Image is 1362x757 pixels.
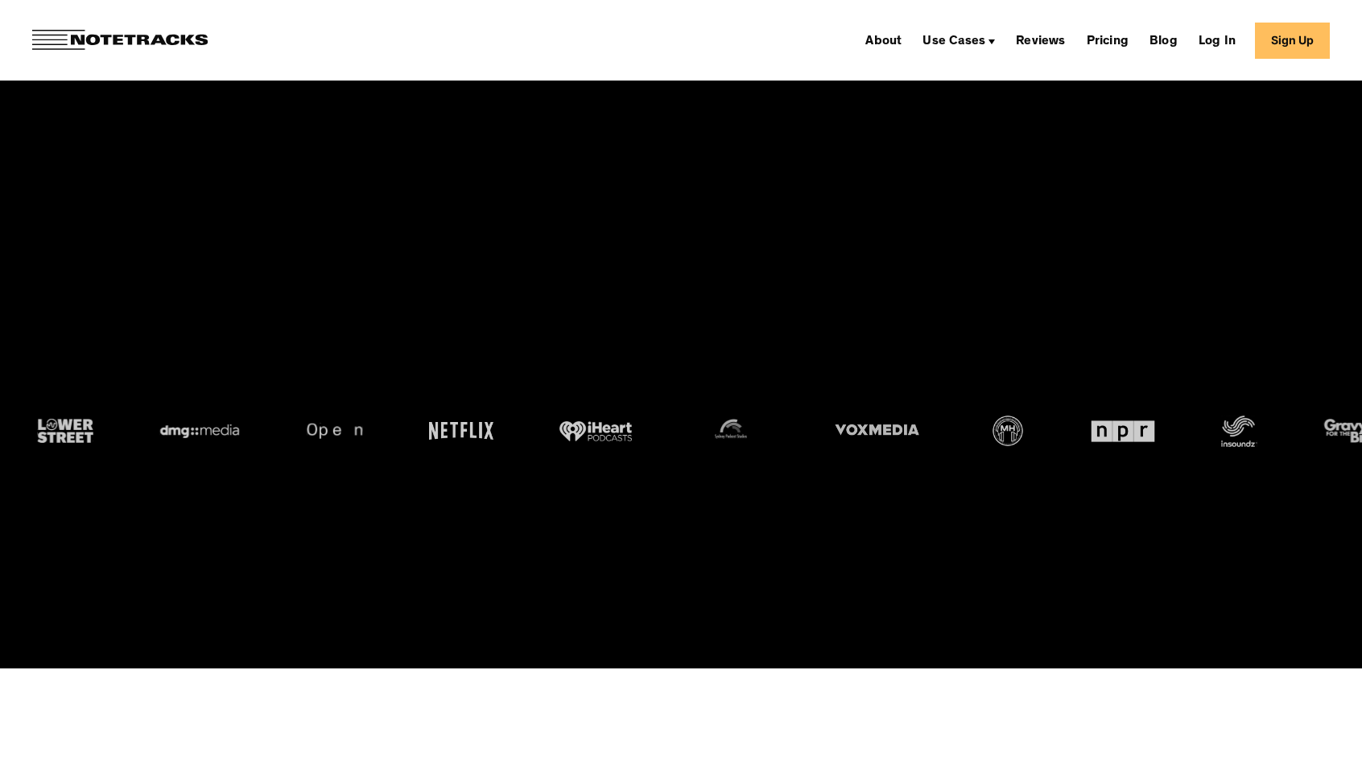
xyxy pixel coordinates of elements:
a: Reviews [1009,27,1071,53]
a: Log In [1192,27,1242,53]
div: Use Cases [916,27,1001,53]
div: Use Cases [922,35,985,48]
a: Sign Up [1255,23,1330,59]
a: Pricing [1080,27,1135,53]
a: About [859,27,908,53]
a: Blog [1143,27,1184,53]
